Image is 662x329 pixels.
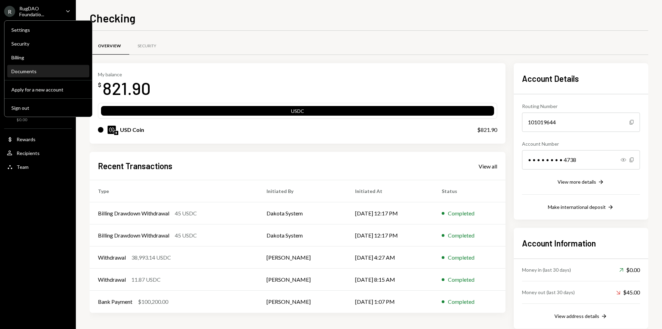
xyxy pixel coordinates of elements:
[17,164,29,170] div: Team
[347,202,433,224] td: [DATE] 12:17 PM
[11,27,85,33] div: Settings
[7,23,89,36] a: Settings
[347,246,433,269] td: [DATE] 4:27 AM
[448,298,474,306] div: Completed
[258,269,347,291] td: [PERSON_NAME]
[448,209,474,217] div: Completed
[479,163,497,170] div: View all
[7,65,89,77] a: Documents
[90,11,136,25] h1: Checking
[258,202,347,224] td: Dakota System
[7,37,89,50] a: Security
[522,238,640,249] h2: Account Information
[347,180,433,202] th: Initiated At
[17,136,36,142] div: Rewards
[558,179,596,185] div: View more details
[347,269,433,291] td: [DATE] 8:15 AM
[90,180,258,202] th: Type
[616,288,640,297] div: $45.00
[619,266,640,274] div: $0.00
[548,204,606,210] div: Make international deposit
[522,113,640,132] div: 101019644
[98,43,121,49] div: Overview
[7,102,89,114] button: Sign out
[522,140,640,147] div: Account Number
[4,161,72,173] a: Team
[120,126,144,134] div: USD Coin
[17,150,40,156] div: Recipients
[477,126,497,134] div: $821.90
[17,117,29,123] div: $0.00
[11,55,85,60] div: Billing
[347,224,433,246] td: [DATE] 12:17 PM
[433,180,505,202] th: Status
[258,246,347,269] td: [PERSON_NAME]
[101,107,494,117] div: USDC
[4,6,15,17] div: R
[448,231,474,240] div: Completed
[522,73,640,84] h2: Account Details
[548,204,614,211] button: Make international deposit
[11,87,85,93] div: Apply for a new account
[258,291,347,313] td: [PERSON_NAME]
[131,275,161,284] div: 11.87 USDC
[175,209,197,217] div: 45 USDC
[558,178,604,186] button: View more details
[11,105,85,111] div: Sign out
[522,289,575,296] div: Money out (last 30 days)
[448,253,474,262] div: Completed
[19,6,60,17] div: RugDAO Foundatio...
[522,150,640,170] div: • • • • • • • • 4738
[138,298,168,306] div: $100,200.00
[98,71,151,77] div: My balance
[98,160,172,172] h2: Recent Transactions
[7,84,89,96] button: Apply for a new account
[114,131,118,135] img: ethereum-mainnet
[98,81,101,88] div: $
[347,291,433,313] td: [DATE] 1:07 PM
[4,133,72,145] a: Rewards
[131,253,171,262] div: 38,993.14 USDC
[4,147,72,159] a: Recipients
[98,231,169,240] div: Billing Drawdown Withdrawal
[103,77,151,99] div: 821.90
[90,38,129,55] a: Overview
[98,298,132,306] div: Bank Payment
[522,103,640,110] div: Routing Number
[108,126,116,134] img: USDC
[554,313,608,320] button: View address details
[258,224,347,246] td: Dakota System
[175,231,197,240] div: 45 USDC
[129,38,164,55] a: Security
[11,41,85,47] div: Security
[98,275,126,284] div: Withdrawal
[479,162,497,170] a: View all
[138,43,156,49] div: Security
[448,275,474,284] div: Completed
[554,313,599,319] div: View address details
[522,266,571,273] div: Money in (last 30 days)
[258,180,347,202] th: Initiated By
[98,209,169,217] div: Billing Drawdown Withdrawal
[11,68,85,74] div: Documents
[7,51,89,64] a: Billing
[98,253,126,262] div: Withdrawal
